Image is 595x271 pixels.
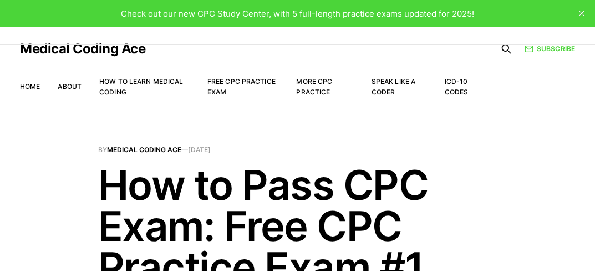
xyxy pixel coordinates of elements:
[20,42,145,56] a: Medical Coding Ace
[207,77,276,96] a: Free CPC Practice Exam
[525,43,575,54] a: Subscribe
[573,4,591,22] button: close
[445,77,469,96] a: ICD-10 Codes
[20,82,40,91] a: Home
[296,77,332,96] a: More CPC Practice
[385,217,595,271] iframe: portal-trigger
[99,77,183,96] a: How to Learn Medical Coding
[107,145,181,154] a: Medical Coding Ace
[58,82,82,91] a: About
[188,145,211,154] time: [DATE]
[372,77,415,96] a: Speak Like a Coder
[98,147,497,153] span: By —
[121,8,474,19] span: Check out our new CPC Study Center, with 5 full-length practice exams updated for 2025!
